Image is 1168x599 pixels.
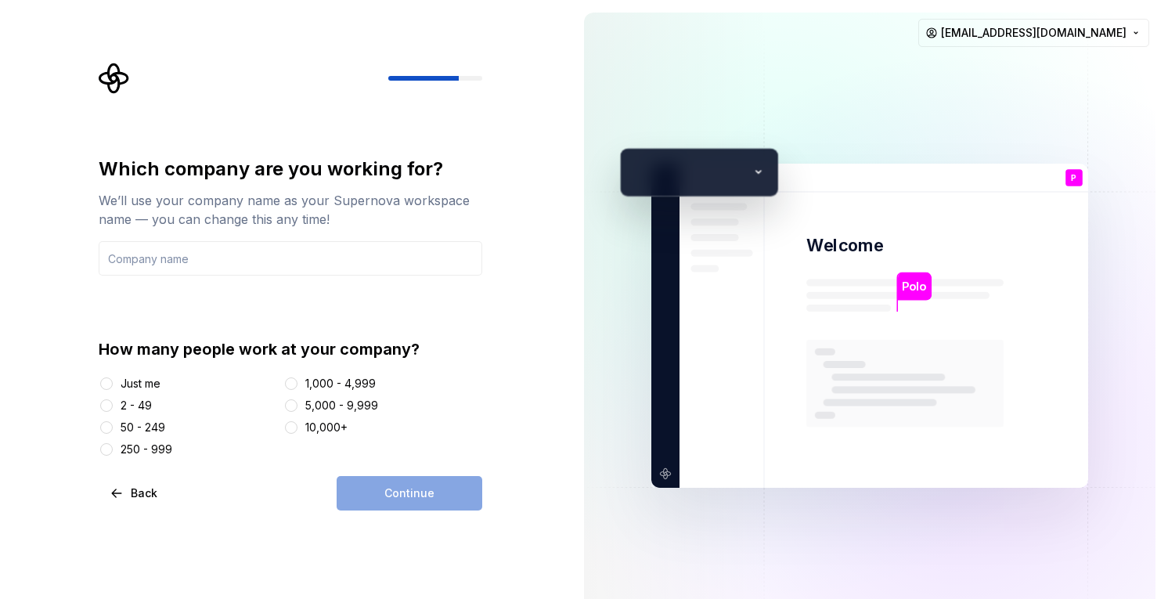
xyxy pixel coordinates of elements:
[305,398,378,413] div: 5,000 - 9,999
[99,191,482,229] div: We’ll use your company name as your Supernova workspace name — you can change this any time!
[99,157,482,182] div: Which company are you working for?
[918,19,1149,47] button: [EMAIL_ADDRESS][DOMAIN_NAME]
[902,278,926,295] p: Polo
[121,442,172,457] div: 250 - 999
[121,376,160,392] div: Just me
[121,398,152,413] div: 2 - 49
[131,485,157,501] span: Back
[1071,174,1076,182] p: P
[941,25,1127,41] span: [EMAIL_ADDRESS][DOMAIN_NAME]
[121,420,165,435] div: 50 - 249
[305,376,376,392] div: 1,000 - 4,999
[806,234,883,257] p: Welcome
[99,241,482,276] input: Company name
[99,476,171,511] button: Back
[99,63,130,94] svg: Supernova Logo
[99,338,482,360] div: How many people work at your company?
[305,420,348,435] div: 10,000+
